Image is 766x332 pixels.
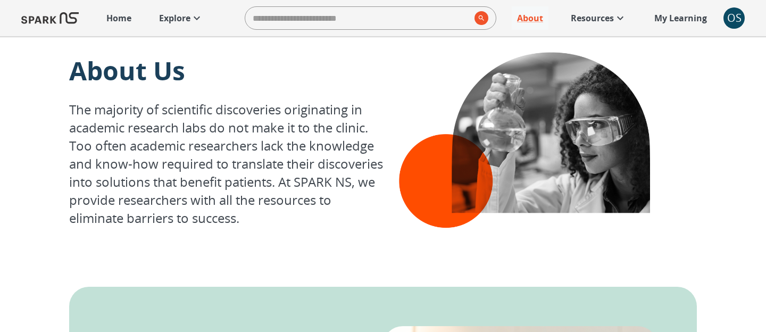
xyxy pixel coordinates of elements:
[571,12,614,24] p: Resources
[154,6,209,30] a: Explore
[106,12,131,24] p: Home
[723,7,745,29] div: OS
[69,53,383,88] p: About Us
[654,12,707,24] p: My Learning
[517,12,543,24] p: About
[565,6,632,30] a: Resources
[649,6,713,30] a: My Learning
[69,101,383,227] p: The majority of scientific discoveries originating in academic research labs do not make it to th...
[21,5,79,31] img: Logo of SPARK at Stanford
[159,12,190,24] p: Explore
[723,7,745,29] button: account of current user
[101,6,137,30] a: Home
[512,6,548,30] a: About
[470,7,488,29] button: search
